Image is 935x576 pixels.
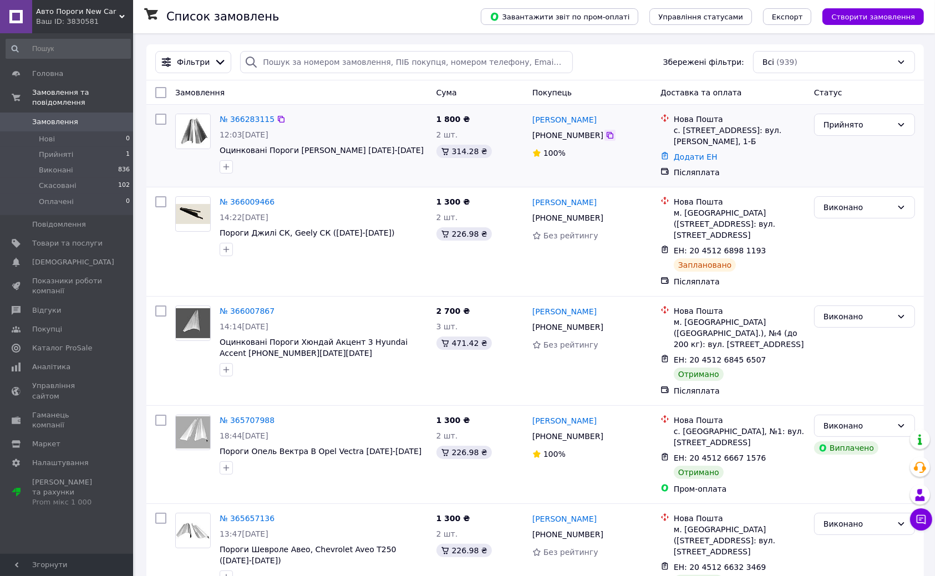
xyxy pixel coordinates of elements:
[763,8,812,25] button: Експорт
[436,416,470,425] span: 1 300 ₴
[811,12,924,21] a: Створити замовлення
[674,563,766,572] span: ЕН: 20 4512 6632 3469
[39,197,74,207] span: Оплачені
[126,134,130,144] span: 0
[32,477,103,508] span: [PERSON_NAME] та рахунки
[176,204,210,223] img: Фото товару
[175,305,211,341] a: Фото товару
[32,69,63,79] span: Головна
[220,514,275,523] a: № 365657136
[176,114,209,149] img: Фото товару
[175,114,211,149] a: Фото товару
[32,257,114,267] span: [DEMOGRAPHIC_DATA]
[32,343,92,353] span: Каталог ProSale
[530,527,606,542] div: [PHONE_NUMBER]
[32,276,103,296] span: Показники роботи компанії
[436,130,458,139] span: 2 шт.
[910,508,932,531] button: Чат з покупцем
[490,12,629,22] span: Завантажити звіт по пром-оплаті
[649,8,752,25] button: Управління статусами
[814,441,878,455] div: Виплачено
[436,213,458,222] span: 2 шт.
[32,381,103,401] span: Управління сайтом
[674,453,766,462] span: ЕН: 20 4512 6667 1576
[481,8,638,25] button: Завантажити звіт по пром-оплаті
[532,88,572,97] span: Покупець
[530,128,606,143] div: [PHONE_NUMBER]
[6,39,131,59] input: Пошук
[674,513,805,524] div: Нова Пошта
[220,307,275,315] a: № 366007867
[220,447,421,456] a: Пороги Опель Вектра В Opel Vectra [DATE]-[DATE]
[532,513,597,524] a: [PERSON_NAME]
[674,466,724,479] div: Отримано
[543,231,598,240] span: Без рейтингу
[32,117,78,127] span: Замовлення
[126,150,130,160] span: 1
[763,57,774,68] span: Всі
[436,145,492,158] div: 314.28 ₴
[220,529,268,538] span: 13:47[DATE]
[220,228,395,237] a: Пороги Джилі СК, Geely СК ([DATE]-[DATE])
[32,439,60,449] span: Маркет
[175,415,211,450] a: Фото товару
[543,548,598,557] span: Без рейтингу
[436,322,458,331] span: 3 шт.
[658,13,743,21] span: Управління статусами
[36,7,119,17] span: Авто Пороги New Car
[674,125,805,147] div: с. [STREET_ADDRESS]: вул. [PERSON_NAME], 1-Б
[436,446,492,459] div: 226.98 ₴
[436,544,492,557] div: 226.98 ₴
[532,114,597,125] a: [PERSON_NAME]
[674,246,766,255] span: ЕН: 20 4512 6898 1193
[220,197,275,206] a: № 366009466
[220,115,275,124] a: № 366283115
[436,88,457,97] span: Cума
[220,545,397,565] span: Пороги Шевроле Авео, Chevrolet Aveo Т250 ([DATE]-[DATE])
[39,150,73,160] span: Прийняті
[32,305,61,315] span: Відгуки
[436,197,470,206] span: 1 300 ₴
[772,13,803,21] span: Експорт
[32,458,89,468] span: Налаштування
[824,420,892,432] div: Виконано
[32,238,103,248] span: Товари та послуги
[532,197,597,208] a: [PERSON_NAME]
[220,146,424,155] span: Оцинковані Пороги [PERSON_NAME] [DATE]-[DATE]
[660,88,742,97] span: Доставка та оплата
[240,51,573,73] input: Пошук за номером замовлення, ПІБ покупця, номером телефону, Email, номером накладної
[824,119,892,131] div: Прийнято
[126,197,130,207] span: 0
[32,497,103,507] div: Prom мікс 1 000
[118,181,130,191] span: 102
[674,167,805,178] div: Післяплата
[436,307,470,315] span: 2 700 ₴
[831,13,915,21] span: Створити замовлення
[39,165,73,175] span: Виконані
[32,362,70,372] span: Аналітика
[436,115,470,124] span: 1 800 ₴
[176,514,210,547] img: Фото товару
[32,88,133,108] span: Замовлення та повідомлення
[175,196,211,232] a: Фото товару
[674,524,805,557] div: м. [GEOGRAPHIC_DATA] ([STREET_ADDRESS]: вул. [STREET_ADDRESS]
[543,450,566,458] span: 100%
[220,338,408,358] a: Оцинковані Пороги Хюндай Акцент 3 Hyundai Accent [PHONE_NUMBER][DATE][DATE]
[674,385,805,396] div: Післяплата
[220,130,268,139] span: 12:03[DATE]
[663,57,744,68] span: Збережені фільтри:
[674,368,724,381] div: Отримано
[436,337,492,350] div: 471.42 ₴
[32,220,86,230] span: Повідомлення
[674,483,805,495] div: Пром-оплата
[436,529,458,538] span: 2 шт.
[674,426,805,448] div: с. [GEOGRAPHIC_DATA], №1: вул. [STREET_ADDRESS]
[674,258,736,272] div: Заплановано
[436,431,458,440] span: 2 шт.
[824,201,892,213] div: Виконано
[776,58,797,67] span: (939)
[436,514,470,523] span: 1 300 ₴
